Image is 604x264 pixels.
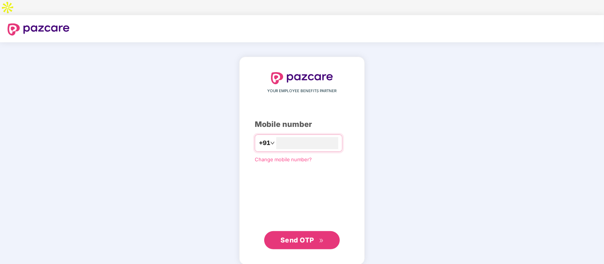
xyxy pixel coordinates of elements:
span: down [270,141,275,145]
span: Send OTP [280,236,314,244]
img: logo [8,23,70,36]
img: logo [271,72,333,84]
button: Send OTPdouble-right [264,231,340,249]
a: Change mobile number? [255,156,312,162]
span: +91 [259,138,270,148]
div: Mobile number [255,119,349,130]
span: YOUR EMPLOYEE BENEFITS PARTNER [268,88,337,94]
span: double-right [319,238,324,243]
